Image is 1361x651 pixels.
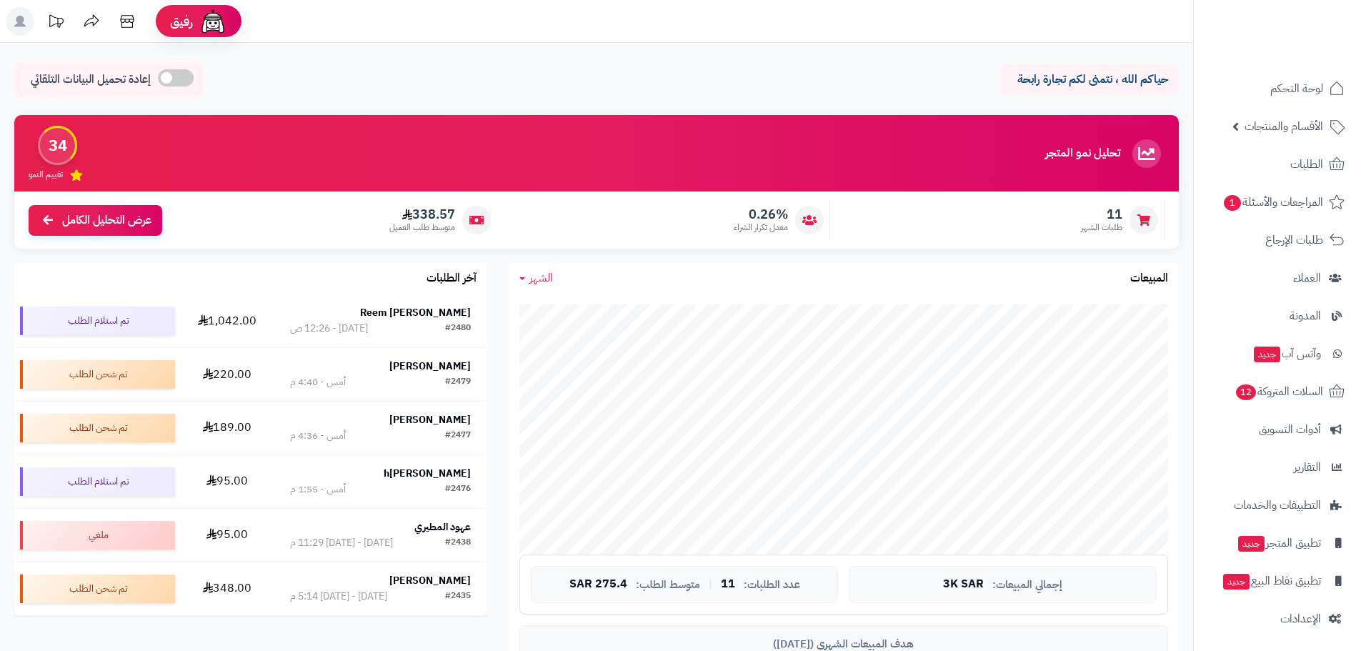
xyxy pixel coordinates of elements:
[1202,71,1352,106] a: لوحة التحكم
[1202,412,1352,447] a: أدوات التسويق
[389,412,471,427] strong: [PERSON_NAME]
[181,348,274,401] td: 220.00
[1202,337,1352,371] a: وآتس آبجديد
[29,169,63,181] span: تقييم النمو
[20,467,175,496] div: تم استلام الطلب
[290,322,368,336] div: [DATE] - 12:26 ص
[734,222,788,234] span: معدل تكرار الشراء
[1222,192,1323,212] span: المراجعات والأسئلة
[1202,450,1352,484] a: التقارير
[721,578,735,591] span: 11
[445,429,471,443] div: #2477
[389,359,471,374] strong: [PERSON_NAME]
[384,466,471,481] strong: [PERSON_NAME]h
[1202,223,1352,257] a: طلبات الإرجاع
[1202,374,1352,409] a: السلات المتروكة12
[1081,207,1122,222] span: 11
[445,482,471,497] div: #2476
[20,521,175,550] div: ملغي
[1264,11,1347,41] img: logo-2.png
[199,7,227,36] img: ai-face.png
[1259,419,1321,439] span: أدوات التسويق
[445,536,471,550] div: #2438
[38,7,74,39] a: تحديثات المنصة
[1234,495,1321,515] span: التطبيقات والخدمات
[20,414,175,442] div: تم شحن الطلب
[1265,230,1323,250] span: طلبات الإرجاع
[290,536,393,550] div: [DATE] - [DATE] 11:29 م
[1224,195,1242,212] span: 1
[1130,272,1168,285] h3: المبيعات
[170,13,193,30] span: رفيق
[569,578,627,591] span: 275.4 SAR
[290,590,387,604] div: [DATE] - [DATE] 5:14 م
[181,402,274,454] td: 189.00
[20,360,175,389] div: تم شحن الطلب
[181,294,274,347] td: 1,042.00
[389,222,455,234] span: متوسط طلب العميل
[62,212,151,229] span: عرض التحليل الكامل
[20,575,175,603] div: تم شحن الطلب
[1202,526,1352,560] a: تطبيق المتجرجديد
[389,207,455,222] span: 338.57
[181,509,274,562] td: 95.00
[1290,154,1323,174] span: الطلبات
[20,307,175,335] div: تم استلام الطلب
[389,573,471,588] strong: [PERSON_NAME]
[1011,71,1168,88] p: حياكم الله ، نتمنى لكم تجارة رابحة
[529,269,553,287] span: الشهر
[1202,185,1352,219] a: المراجعات والأسئلة1
[1270,79,1323,99] span: لوحة التحكم
[1202,602,1352,636] a: الإعدادات
[1223,574,1250,590] span: جديد
[181,455,274,508] td: 95.00
[744,579,800,591] span: عدد الطلبات:
[360,305,471,320] strong: Reem [PERSON_NAME]
[1202,147,1352,182] a: الطلبات
[1236,384,1257,401] span: 12
[1237,533,1321,553] span: تطبيق المتجر
[1202,299,1352,333] a: المدونة
[519,270,553,287] a: الشهر
[1081,222,1122,234] span: طلبات الشهر
[445,375,471,389] div: #2479
[1254,347,1280,362] span: جديد
[709,579,712,590] span: |
[734,207,788,222] span: 0.26%
[290,429,346,443] div: أمس - 4:36 م
[1238,536,1265,552] span: جديد
[1280,609,1321,629] span: الإعدادات
[1235,382,1323,402] span: السلات المتروكة
[290,375,346,389] div: أمس - 4:40 م
[29,205,162,236] a: عرض التحليل الكامل
[1293,268,1321,288] span: العملاء
[181,562,274,615] td: 348.00
[290,482,346,497] div: أمس - 1:55 م
[445,322,471,336] div: #2480
[1202,261,1352,295] a: العملاء
[427,272,477,285] h3: آخر الطلبات
[445,590,471,604] div: #2435
[636,579,700,591] span: متوسط الطلب:
[1202,564,1352,598] a: تطبيق نقاط البيعجديد
[1045,147,1120,160] h3: تحليل نمو المتجر
[1290,306,1321,326] span: المدونة
[943,578,984,591] span: 3K SAR
[31,71,151,88] span: إعادة تحميل البيانات التلقائي
[992,579,1062,591] span: إجمالي المبيعات:
[414,520,471,535] strong: عهود المطيري
[1245,116,1323,136] span: الأقسام والمنتجات
[1222,571,1321,591] span: تطبيق نقاط البيع
[1252,344,1321,364] span: وآتس آب
[1294,457,1321,477] span: التقارير
[1202,488,1352,522] a: التطبيقات والخدمات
